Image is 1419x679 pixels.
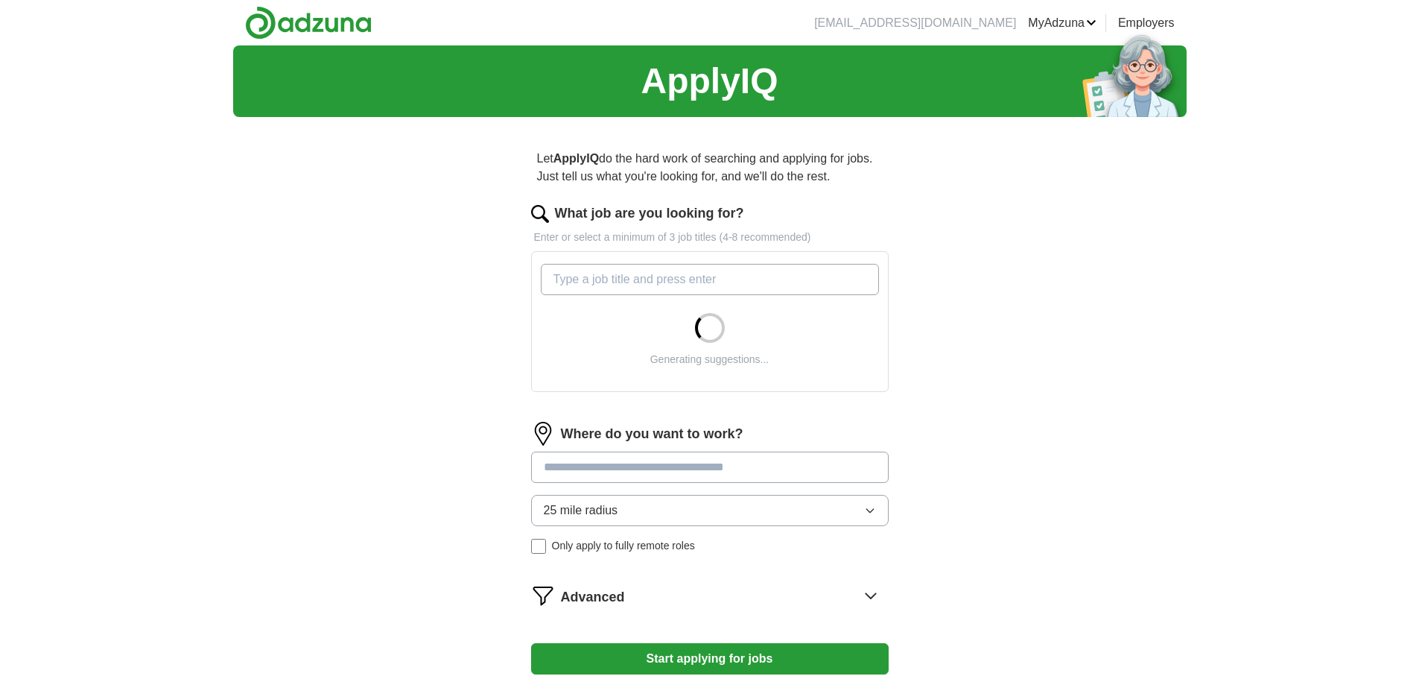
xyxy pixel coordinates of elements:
span: 25 mile radius [544,502,618,519]
span: Only apply to fully remote roles [552,538,695,554]
div: Generating suggestions... [650,352,769,367]
img: filter [531,584,555,607]
input: Type a job title and press enter [541,264,879,295]
p: Enter or select a minimum of 3 job titles (4-8 recommended) [531,230,889,245]
button: 25 mile radius [531,495,889,526]
a: Employers [1118,14,1175,32]
label: Where do you want to work? [561,424,743,444]
input: Only apply to fully remote roles [531,539,546,554]
button: Start applying for jobs [531,643,889,675]
img: location.png [531,422,555,446]
strong: ApplyIQ [553,152,599,165]
img: Adzuna logo [245,6,372,40]
a: MyAdzuna [1028,14,1096,32]
span: Advanced [561,587,625,607]
h1: ApplyIQ [641,54,778,108]
p: Let do the hard work of searching and applying for jobs. Just tell us what you're looking for, an... [531,144,889,192]
li: [EMAIL_ADDRESS][DOMAIN_NAME] [814,14,1016,32]
label: What job are you looking for? [555,203,744,224]
img: search.png [531,205,549,223]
